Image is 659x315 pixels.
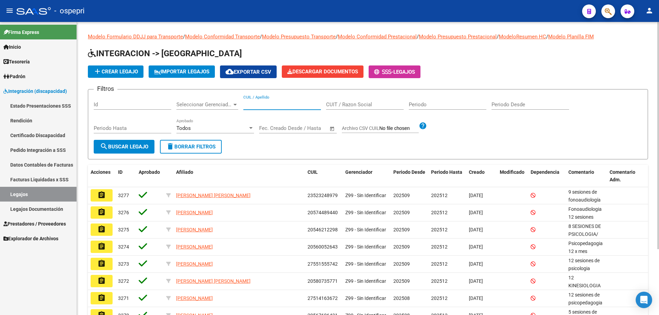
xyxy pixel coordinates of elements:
span: 9 sesiones de fonoaudiología CARDOSO ROMINA/ Sep a dic [568,189,607,218]
span: Z99 - Sin Identificar [345,295,386,301]
mat-icon: menu [5,7,14,15]
span: Periodo Hasta [431,169,462,175]
datatable-header-cell: Comentario Adm. [607,165,648,187]
span: CUIL [308,169,318,175]
mat-icon: assignment [97,191,106,199]
mat-icon: assignment [97,259,106,268]
span: 202508 [393,295,410,301]
button: Open calendar [328,125,336,133]
datatable-header-cell: CUIL [305,165,343,187]
span: Integración (discapacidad) [3,87,67,95]
button: Descargar Documentos [282,65,363,78]
span: 3276 [118,210,129,215]
span: 202509 [393,210,410,215]
span: 8 SESIONES DE PSICOLOGIA/ RUIZ M FERNANDA/ SEP A DIC 8 SESIONES DE PSICOPEDAGOGIA / CONSTANZA SAE... [568,223,609,291]
button: Crear Legajo [88,65,143,78]
span: 202509 [393,278,410,284]
button: IMPORTAR LEGAJOS [149,65,215,78]
span: 20574489440 [308,210,338,215]
span: 202512 [431,193,448,198]
span: 202512 [431,278,448,284]
span: Z99 - Sin Identificar [345,227,386,232]
span: Tesorería [3,58,30,65]
mat-icon: assignment [97,225,106,233]
mat-icon: assignment [97,242,106,251]
button: Borrar Filtros [160,140,222,154]
mat-icon: assignment [97,208,106,216]
mat-icon: person [645,7,654,15]
a: Modelo Planilla FIM [548,34,594,40]
span: 3272 [118,278,129,284]
mat-icon: help [419,122,427,130]
span: INTEGRACION -> [GEOGRAPHIC_DATA] [88,49,242,58]
span: 202509 [393,227,410,232]
datatable-header-cell: Gerenciador [343,165,391,187]
datatable-header-cell: Dependencia [528,165,566,187]
span: [PERSON_NAME] [176,295,213,301]
span: Inicio [3,43,21,51]
span: [DATE] [469,261,483,267]
span: [DATE] [469,278,483,284]
span: [DATE] [469,193,483,198]
span: Gerenciador [345,169,372,175]
datatable-header-cell: Afiliado [173,165,305,187]
a: Modelo Presupuesto Prestacional [419,34,497,40]
span: [DATE] [469,227,483,232]
datatable-header-cell: Modificado [497,165,528,187]
div: Open Intercom Messenger [636,292,652,308]
span: Z99 - Sin Identificar [345,210,386,215]
span: Firma Express [3,28,39,36]
span: 202512 [431,295,448,301]
span: 3271 [118,295,129,301]
span: 202512 [431,261,448,267]
a: Modelo Conformidad Transporte [185,34,260,40]
span: [DATE] [469,210,483,215]
button: -Legajos [369,65,420,78]
span: 3275 [118,227,129,232]
a: ModeloResumen HC [499,34,546,40]
span: 3273 [118,261,129,267]
mat-icon: delete [166,142,174,150]
span: Psicopedagogia 12 x mes septiembre/diciembre2025 Lic. Bustos Juliana [568,241,608,277]
button: Buscar Legajo [94,140,154,154]
span: Creado [469,169,485,175]
span: [PERSON_NAME] [176,244,213,250]
span: [PERSON_NAME] [176,227,213,232]
span: Z99 - Sin Identificar [345,278,386,284]
span: 202509 [393,261,410,267]
span: [PERSON_NAME] [PERSON_NAME] [176,278,251,284]
span: 202509 [393,244,410,250]
span: Explorador de Archivos [3,235,58,242]
span: Aprobado [139,169,160,175]
span: 20560052643 [308,244,338,250]
span: [PERSON_NAME] [176,261,213,267]
span: Archivo CSV CUIL [342,125,379,131]
span: Z99 - Sin Identificar [345,193,386,198]
span: Padrón [3,73,25,80]
button: Exportar CSV [220,65,277,78]
span: Periodo Desde [393,169,425,175]
datatable-header-cell: Periodo Hasta [428,165,466,187]
span: Buscar Legajo [100,144,148,150]
span: 27514163672 [308,295,338,301]
span: Z99 - Sin Identificar [345,261,386,267]
span: Crear Legajo [93,69,138,75]
input: Archivo CSV CUIL [379,125,419,132]
span: Modificado [500,169,524,175]
span: Borrar Filtros [166,144,216,150]
h3: Filtros [94,84,117,94]
span: Afiliado [176,169,193,175]
span: Z99 - Sin Identificar [345,244,386,250]
span: [PERSON_NAME] [176,210,213,215]
datatable-header-cell: ID [115,165,136,187]
span: - [374,69,393,75]
span: 202512 [431,244,448,250]
span: IMPORTAR LEGAJOS [154,69,209,75]
mat-icon: cloud_download [226,68,234,76]
span: 3274 [118,244,129,250]
span: [DATE] [469,295,483,301]
span: Fonoaudiologia 12 sesiones septiembre/diciembre 2025 Lic. Castillo Carla [568,206,608,243]
span: Seleccionar Gerenciador [176,101,232,108]
datatable-header-cell: Aprobado [136,165,163,187]
datatable-header-cell: Creado [466,165,497,187]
